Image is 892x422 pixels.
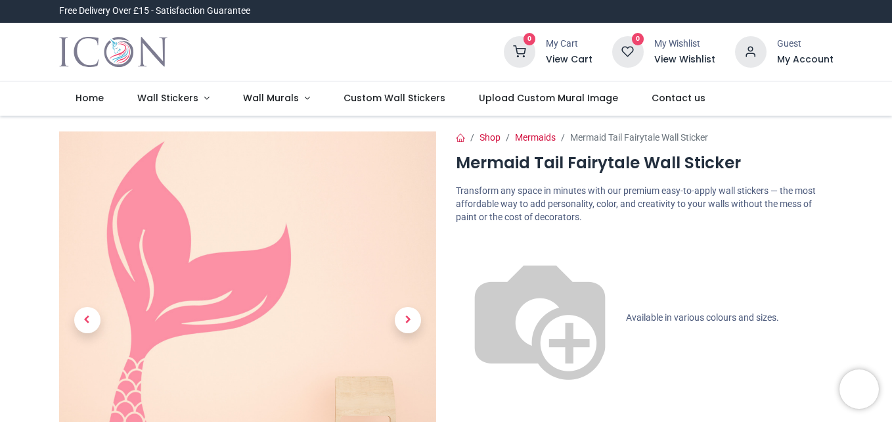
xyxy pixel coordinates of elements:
[546,37,592,51] div: My Cart
[632,33,644,45] sup: 0
[121,82,227,116] a: Wall Stickers
[652,91,705,105] span: Contact us
[137,91,198,105] span: Wall Stickers
[243,91,299,105] span: Wall Murals
[504,46,535,57] a: 0
[456,152,834,174] h1: Mermaid Tail Fairytale Wall Sticker
[456,185,834,223] p: Transform any space in minutes with our premium easy-to-apply wall stickers — the most affordable...
[76,91,104,105] span: Home
[570,132,708,143] span: Mermaid Tail Fairytale Wall Sticker
[612,46,644,57] a: 0
[558,5,834,18] iframe: Customer reviews powered by Trustpilot
[344,91,445,105] span: Custom Wall Stickers
[395,307,421,333] span: Next
[654,37,715,51] div: My Wishlist
[839,369,879,409] iframe: Brevo live chat
[59,5,250,18] div: Free Delivery Over £15 - Satisfaction Guarantee
[777,53,834,66] a: My Account
[546,53,592,66] a: View Cart
[74,307,100,333] span: Previous
[456,234,624,402] img: color-wheel.png
[524,33,536,45] sup: 0
[777,37,834,51] div: Guest
[59,34,167,70] img: Icon Wall Stickers
[626,312,779,323] span: Available in various colours and sizes.
[59,34,167,70] a: Logo of Icon Wall Stickers
[479,132,501,143] a: Shop
[654,53,715,66] a: View Wishlist
[515,132,556,143] a: Mermaids
[226,82,326,116] a: Wall Murals
[479,91,618,105] span: Upload Custom Mural Image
